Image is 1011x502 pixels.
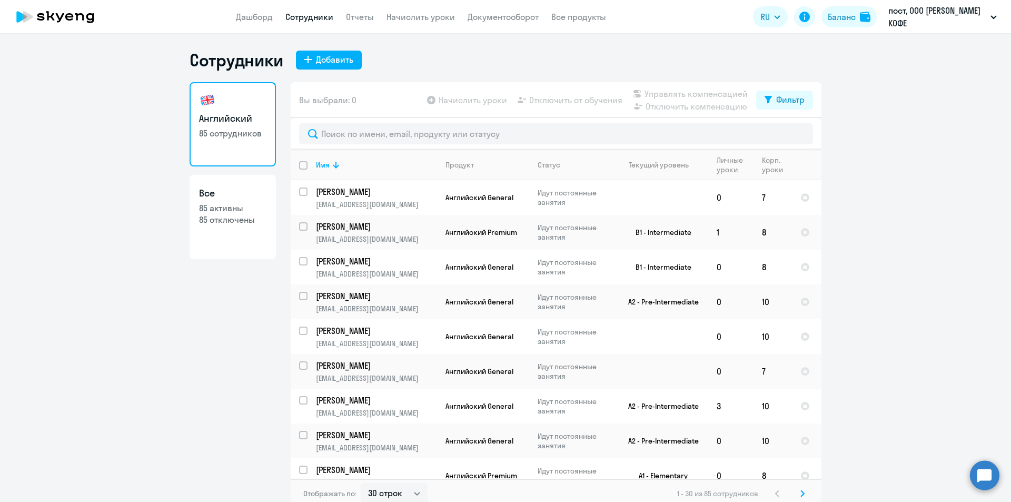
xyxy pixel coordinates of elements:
[316,373,437,383] p: [EMAIL_ADDRESS][DOMAIN_NAME]
[754,284,792,319] td: 10
[445,262,513,272] span: Английский General
[760,11,770,23] span: RU
[316,429,435,441] p: [PERSON_NAME]
[316,360,435,371] p: [PERSON_NAME]
[299,94,356,106] span: Вы выбрали: 0
[708,284,754,319] td: 0
[316,339,437,348] p: [EMAIL_ADDRESS][DOMAIN_NAME]
[754,458,792,493] td: 8
[538,466,610,485] p: Идут постоянные занятия
[717,155,753,174] div: Личные уроки
[538,223,610,242] p: Идут постоянные занятия
[753,6,788,27] button: RU
[316,395,435,406] p: [PERSON_NAME]
[346,12,374,22] a: Отчеты
[776,93,805,106] div: Фильтр
[754,250,792,284] td: 8
[445,228,517,237] span: Английский Premium
[316,325,437,337] a: [PERSON_NAME]
[445,436,513,446] span: Английский General
[190,175,276,259] a: Все85 активны85 отключены
[538,160,560,170] div: Статус
[299,123,813,144] input: Поиск по имени, email, продукту или статусу
[445,367,513,376] span: Английский General
[316,429,437,441] a: [PERSON_NAME]
[199,127,266,139] p: 85 сотрудников
[708,389,754,424] td: 3
[445,471,517,480] span: Английский Premium
[190,50,283,71] h1: Сотрудники
[316,53,353,66] div: Добавить
[316,269,437,279] p: [EMAIL_ADDRESS][DOMAIN_NAME]
[610,215,708,250] td: B1 - Intermediate
[316,160,437,170] div: Имя
[610,389,708,424] td: A2 - Pre-Intermediate
[883,4,1002,29] button: пост, ООО [PERSON_NAME] КОФЕ
[538,327,610,346] p: Идут постоянные занятия
[316,464,437,476] a: [PERSON_NAME]
[316,186,437,198] a: [PERSON_NAME]
[199,214,266,225] p: 85 отключены
[821,6,877,27] button: Балансbalance
[316,221,435,232] p: [PERSON_NAME]
[551,12,606,22] a: Все продукты
[538,397,610,416] p: Идут постоянные занятия
[708,250,754,284] td: 0
[629,160,689,170] div: Текущий уровень
[199,202,266,214] p: 85 активны
[610,424,708,458] td: A2 - Pre-Intermediate
[538,258,610,277] p: Идут постоянные занятия
[316,160,330,170] div: Имя
[754,389,792,424] td: 10
[316,221,437,232] a: [PERSON_NAME]
[190,82,276,166] a: Английский85 сотрудников
[236,12,273,22] a: Дашборд
[708,319,754,354] td: 0
[538,292,610,311] p: Идут постоянные занятия
[610,458,708,493] td: A1 - Elementary
[445,193,513,202] span: Английский General
[316,325,435,337] p: [PERSON_NAME]
[708,354,754,389] td: 0
[285,12,333,22] a: Сотрудники
[677,489,758,498] span: 1 - 30 из 85 сотрудников
[316,255,437,267] a: [PERSON_NAME]
[888,4,986,29] p: пост, ООО [PERSON_NAME] КОФЕ
[316,464,435,476] p: [PERSON_NAME]
[610,250,708,284] td: B1 - Intermediate
[445,401,513,411] span: Английский General
[303,489,356,498] span: Отображать по:
[316,255,435,267] p: [PERSON_NAME]
[538,188,610,207] p: Идут постоянные занятия
[445,297,513,307] span: Английский General
[754,354,792,389] td: 7
[316,290,437,302] a: [PERSON_NAME]
[296,51,362,70] button: Добавить
[445,160,474,170] div: Продукт
[754,424,792,458] td: 10
[386,12,455,22] a: Начислить уроки
[708,180,754,215] td: 0
[754,215,792,250] td: 8
[199,112,266,125] h3: Английский
[316,290,435,302] p: [PERSON_NAME]
[610,284,708,319] td: A2 - Pre-Intermediate
[860,12,870,22] img: balance
[708,424,754,458] td: 0
[316,360,437,371] a: [PERSON_NAME]
[199,186,266,200] h3: Все
[316,304,437,313] p: [EMAIL_ADDRESS][DOMAIN_NAME]
[199,92,216,109] img: english
[316,234,437,244] p: [EMAIL_ADDRESS][DOMAIN_NAME]
[316,443,437,452] p: [EMAIL_ADDRESS][DOMAIN_NAME]
[538,362,610,381] p: Идут постоянные занятия
[468,12,539,22] a: Документооборот
[316,395,437,406] a: [PERSON_NAME]
[754,319,792,354] td: 10
[538,431,610,450] p: Идут постоянные занятия
[316,478,437,487] p: [EMAIL_ADDRESS][DOMAIN_NAME]
[316,408,437,418] p: [EMAIL_ADDRESS][DOMAIN_NAME]
[762,155,791,174] div: Корп. уроки
[754,180,792,215] td: 7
